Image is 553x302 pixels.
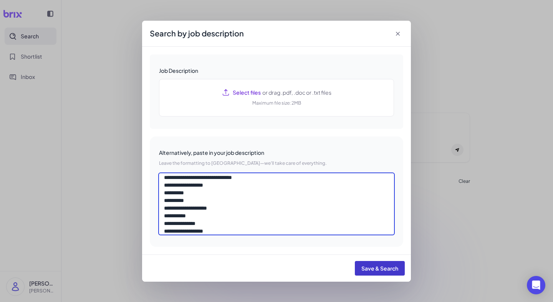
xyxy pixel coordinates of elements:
span: or drag .pdf, .doc or .txt files [261,89,331,96]
p: Leave the formatting to [GEOGRAPHIC_DATA]—we'll take care of everything. [159,159,394,167]
div: Job Description [159,67,394,74]
div: Open Intercom Messenger [527,276,545,294]
div: Alternatively, paste in your job description [159,149,394,156]
span: Save & Search [361,265,398,272]
span: Search by job description [150,28,244,39]
div: Maximum file size: 2MB [252,99,301,107]
button: Save & Search [355,261,405,276]
span: Select files [233,89,261,96]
